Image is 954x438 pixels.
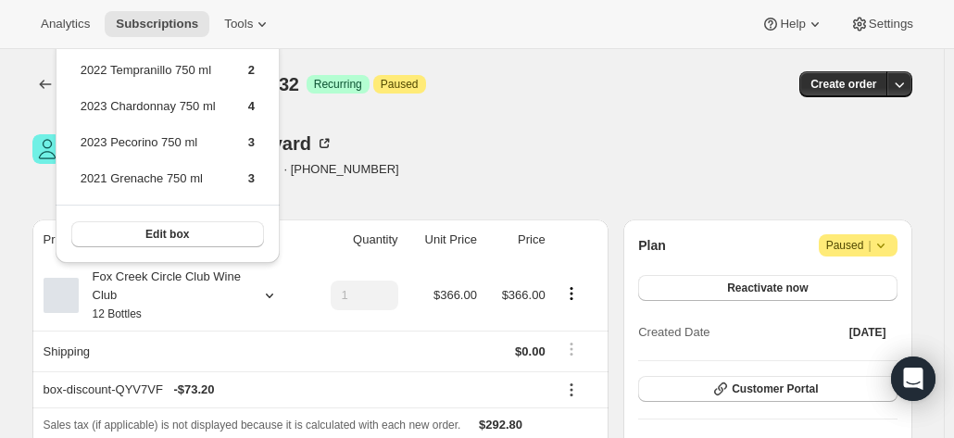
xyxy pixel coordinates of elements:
[502,288,546,302] span: $366.00
[799,71,887,97] button: Create order
[838,319,898,345] button: [DATE]
[32,331,306,371] th: Shipping
[750,11,835,37] button: Help
[80,132,217,167] td: 2023 Pecorino 750 ml
[557,283,586,304] button: Product actions
[849,325,886,340] span: [DATE]
[32,219,306,260] th: Product
[80,96,217,131] td: 2023 Chardonnay 750 ml
[638,323,709,342] span: Created Date
[44,381,546,399] div: box-discount-QYV7VF
[381,77,419,92] span: Paused
[248,171,255,185] span: 3
[869,17,913,31] span: Settings
[868,238,871,253] span: |
[105,11,209,37] button: Subscriptions
[638,236,666,255] h2: Plan
[479,418,522,432] span: $292.80
[62,74,299,94] span: Subscription #17709826132
[638,275,897,301] button: Reactivate now
[891,357,935,401] div: Open Intercom Messenger
[305,219,403,260] th: Quantity
[839,11,924,37] button: Settings
[41,17,90,31] span: Analytics
[404,219,483,260] th: Unit Price
[145,227,189,242] span: Edit box
[557,339,586,359] button: Shipping actions
[314,77,362,92] span: Recurring
[515,344,546,358] span: $0.00
[93,307,142,320] small: 12 Bottles
[810,77,876,92] span: Create order
[44,419,461,432] span: Sales tax (if applicable) is not displayed because it is calculated with each new order.
[32,134,62,164] span: Christine Hildyard
[80,169,217,203] td: 2021 Grenache 750 ml
[30,11,101,37] button: Analytics
[79,268,245,323] div: Fox Creek Circle Club Wine Club
[248,135,255,149] span: 3
[32,71,58,97] button: Subscriptions
[433,288,477,302] span: $366.00
[826,236,890,255] span: Paused
[732,382,818,396] span: Customer Portal
[71,221,264,247] button: Edit box
[213,11,282,37] button: Tools
[173,381,214,399] span: - $73.20
[224,17,253,31] span: Tools
[780,17,805,31] span: Help
[727,281,808,295] span: Reactivate now
[638,376,897,402] button: Customer Portal
[80,60,217,94] td: 2022 Tempranillo 750 ml
[248,63,255,77] span: 2
[116,17,198,31] span: Subscriptions
[483,219,551,260] th: Price
[248,99,255,113] span: 4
